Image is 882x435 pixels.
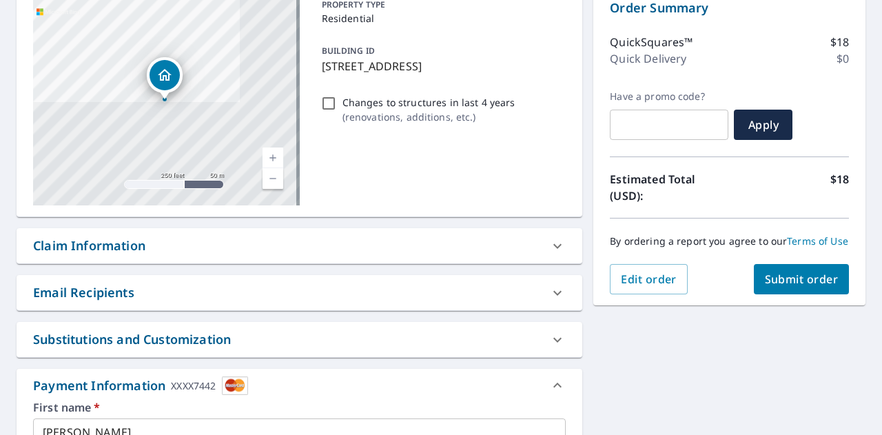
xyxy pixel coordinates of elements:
p: $0 [837,50,849,67]
a: Current Level 17, Zoom Out [263,168,283,189]
div: XXXX7442 [171,376,216,395]
div: Dropped pin, building 1, Residential property, 630 Woodcrest Ln Lemont, IL 60439 [147,57,183,100]
div: Email Recipients [17,275,582,310]
div: Email Recipients [33,283,134,302]
p: [STREET_ADDRESS] [322,58,561,74]
div: Claim Information [33,236,145,255]
a: Terms of Use [787,234,848,247]
p: QuickSquares™ [610,34,693,50]
p: BUILDING ID [322,45,375,57]
p: By ordering a report you agree to our [610,235,849,247]
button: Edit order [610,264,688,294]
p: $18 [830,171,849,204]
span: Edit order [621,272,677,287]
p: Quick Delivery [610,50,686,67]
p: ( renovations, additions, etc. ) [342,110,515,124]
p: Changes to structures in last 4 years [342,95,515,110]
a: Current Level 17, Zoom In [263,148,283,168]
div: Payment Information [33,376,248,395]
img: cardImage [222,376,248,395]
p: Estimated Total (USD): [610,171,729,204]
p: Residential [322,11,561,26]
div: Payment InformationXXXX7442cardImage [17,369,582,402]
button: Submit order [754,264,850,294]
label: Have a promo code? [610,90,728,103]
button: Apply [734,110,792,140]
label: First name [33,402,566,413]
span: Apply [745,117,781,132]
div: Substitutions and Customization [33,330,231,349]
div: Substitutions and Customization [17,322,582,357]
span: Submit order [765,272,839,287]
div: Claim Information [17,228,582,263]
p: $18 [830,34,849,50]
